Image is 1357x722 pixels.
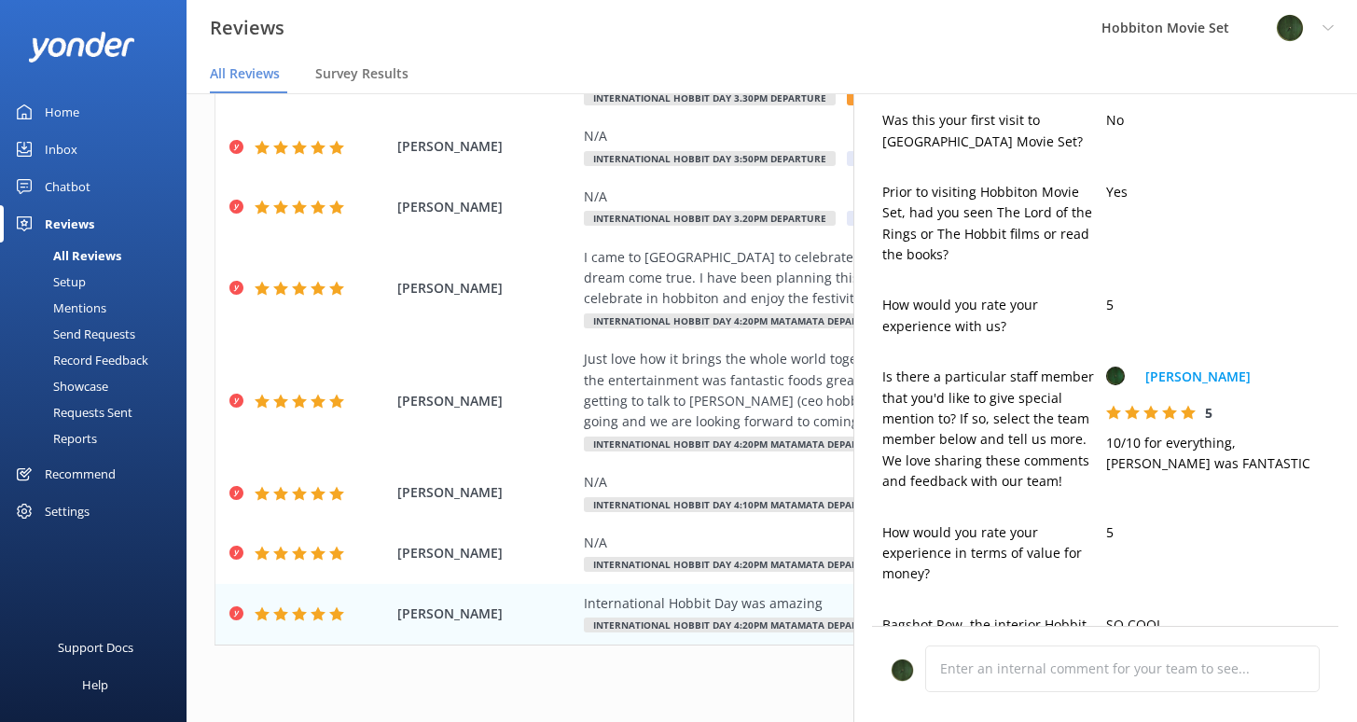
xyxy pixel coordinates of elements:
[1106,433,1330,475] p: 10/10 for everything, [PERSON_NAME] was FANTASTIC
[1276,14,1304,42] img: 34-1720495293.png
[45,493,90,530] div: Settings
[891,659,914,682] img: 34-1720495293.png
[11,399,132,425] div: Requests Sent
[11,399,187,425] a: Requests Sent
[315,64,408,83] span: Survey Results
[882,367,1106,492] p: Is there a particular staff member that you'd like to give special mention to? If so, select the ...
[584,90,836,105] span: International Hobbit Day 3.30pm Departure
[1205,404,1212,422] span: 5
[1106,182,1330,202] p: Yes
[210,13,284,43] h3: Reviews
[584,533,1202,553] div: N/A
[11,347,187,373] a: Record Feedback
[45,93,79,131] div: Home
[45,455,116,493] div: Recommend
[882,182,1106,266] p: Prior to visiting Hobbiton Movie Set, had you seen The Lord of the Rings or The Hobbit films or r...
[11,295,106,321] div: Mentions
[11,269,86,295] div: Setup
[11,373,108,399] div: Showcase
[847,211,1004,226] span: International Hobbit Day
[11,373,187,399] a: Showcase
[397,197,575,217] span: [PERSON_NAME]
[11,347,148,373] div: Record Feedback
[584,187,1202,207] div: N/A
[210,64,280,83] span: All Reviews
[11,321,135,347] div: Send Requests
[397,391,575,411] span: [PERSON_NAME]
[847,151,1004,166] span: International Hobbit Day
[11,425,97,451] div: Reports
[882,295,1106,337] p: How would you rate your experience with us?
[847,90,907,105] span: Reply
[1145,367,1251,387] a: [PERSON_NAME]
[28,32,135,62] img: yonder-white-logo.png
[11,243,121,269] div: All Reviews
[1106,367,1125,385] img: 779-1695422539.jpg
[584,349,1202,433] div: Just love how it brings the whole world together. Literally met people from all around the world,...
[1106,110,1330,131] p: No
[1106,295,1330,315] p: 5
[584,472,1202,493] div: N/A
[584,313,893,328] span: International Hobbit Day 4:20pm Matamata Departure
[45,131,77,168] div: Inbox
[11,269,187,295] a: Setup
[584,593,1202,614] div: International Hobbit Day was amazing
[11,321,187,347] a: Send Requests
[397,136,575,157] span: [PERSON_NAME]
[11,243,187,269] a: All Reviews
[45,205,94,243] div: Reviews
[11,425,187,451] a: Reports
[584,618,893,632] span: International Hobbit Day 4:20pm Matamata Departure
[397,604,575,624] span: [PERSON_NAME]
[397,543,575,563] span: [PERSON_NAME]
[1106,615,1330,635] p: SO COOL
[584,557,893,572] span: International Hobbit Day 4:20pm Matamata Departure
[882,522,1106,585] p: How would you rate your experience in terms of value for money?
[397,482,575,503] span: [PERSON_NAME]
[82,666,108,703] div: Help
[882,110,1106,152] p: Was this your first visit to [GEOGRAPHIC_DATA] Movie Set?
[45,168,90,205] div: Chatbot
[584,151,836,166] span: International Hobbit Day 3:50pm Departure
[584,126,1202,146] div: N/A
[584,497,893,512] span: International Hobbit Day 4:10pm Matamata Departure
[397,278,575,299] span: [PERSON_NAME]
[584,247,1202,310] div: I came to [GEOGRAPHIC_DATA] to celebrate my birthday (international hobbit day) and it was a drea...
[1106,522,1330,543] p: 5
[11,295,187,321] a: Mentions
[584,437,893,451] span: International Hobbit Day 4:20pm Matamata Departure
[58,629,133,666] div: Support Docs
[584,211,836,226] span: International Hobbit Day 3.20pm Departure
